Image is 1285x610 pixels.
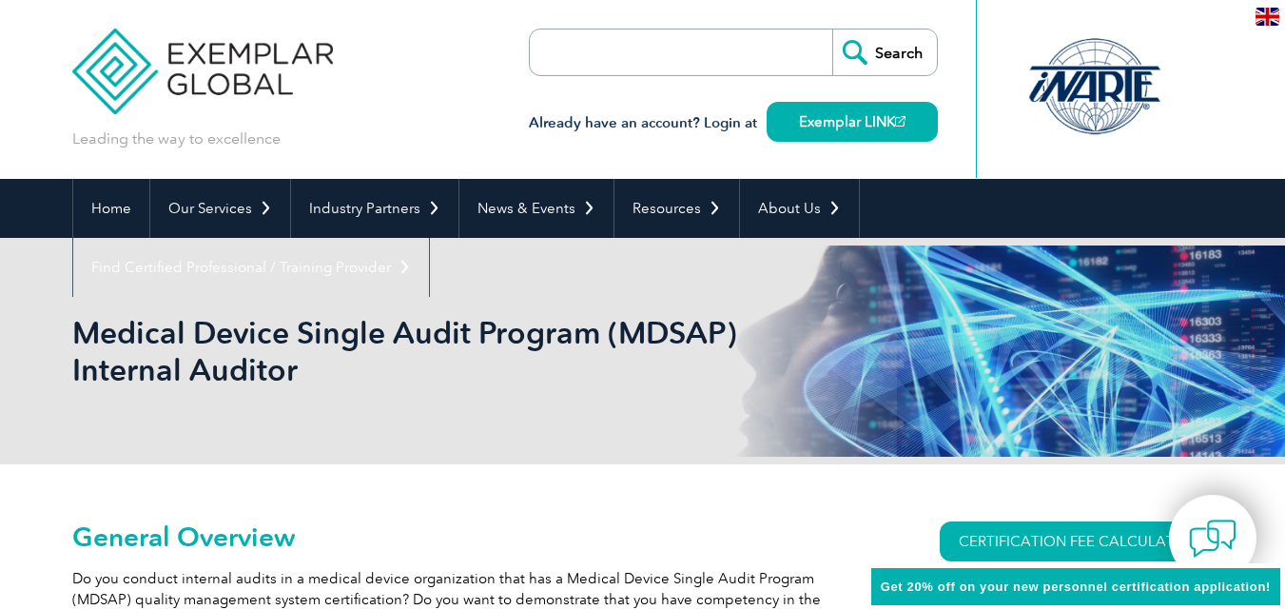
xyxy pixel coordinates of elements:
a: About Us [740,179,859,238]
img: en [1256,8,1279,26]
a: Exemplar LINK [767,102,938,142]
p: Leading the way to excellence [72,128,281,149]
a: Industry Partners [291,179,458,238]
a: Find Certified Professional / Training Provider [73,238,429,297]
h3: Already have an account? Login at [529,111,938,135]
a: Resources [614,179,739,238]
img: open_square.png [895,116,905,127]
a: CERTIFICATION FEE CALCULATOR [940,521,1214,561]
a: Home [73,179,149,238]
h1: Medical Device Single Audit Program (MDSAP) Internal Auditor [72,314,803,388]
a: News & Events [459,179,613,238]
a: Our Services [150,179,290,238]
input: Search [832,30,937,75]
span: Get 20% off on your new personnel certification application! [881,580,1271,594]
h2: General Overview [72,521,871,552]
img: contact-chat.png [1189,515,1236,562]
